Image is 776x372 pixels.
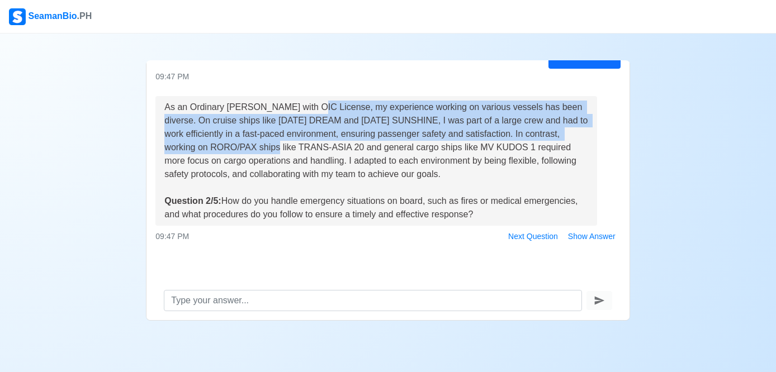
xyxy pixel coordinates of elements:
[563,228,621,245] button: Show Answer
[155,71,620,83] div: 09:47 PM
[164,196,221,206] strong: Question 2/5:
[164,101,588,221] div: As an Ordinary [PERSON_NAME] with OIC License, my experience working on various vessels has been ...
[9,8,26,25] img: Logo
[9,8,92,25] div: SeamanBio
[155,228,620,245] div: 09:47 PM
[503,228,563,245] button: Next Question
[77,11,92,21] span: .PH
